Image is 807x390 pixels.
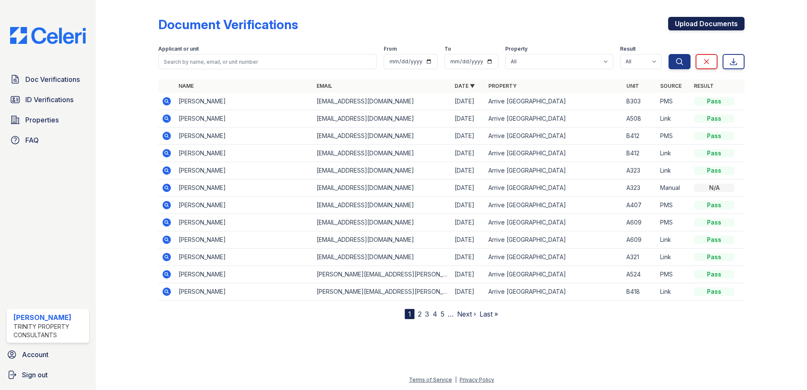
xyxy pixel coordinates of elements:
[14,322,86,339] div: Trinity Property Consultants
[451,145,485,162] td: [DATE]
[694,270,734,279] div: Pass
[7,132,89,149] a: FAQ
[22,370,48,380] span: Sign out
[22,349,49,360] span: Account
[623,266,657,283] td: A524
[485,197,623,214] td: Arrive [GEOGRAPHIC_DATA]
[418,310,422,318] a: 2
[175,214,313,231] td: [PERSON_NAME]
[175,249,313,266] td: [PERSON_NAME]
[175,93,313,110] td: [PERSON_NAME]
[441,310,444,318] a: 5
[179,83,194,89] a: Name
[175,179,313,197] td: [PERSON_NAME]
[657,127,691,145] td: PMS
[313,110,451,127] td: [EMAIL_ADDRESS][DOMAIN_NAME]
[3,346,92,363] a: Account
[25,74,80,84] span: Doc Verifications
[694,287,734,296] div: Pass
[485,145,623,162] td: Arrive [GEOGRAPHIC_DATA]
[668,17,745,30] a: Upload Documents
[657,93,691,110] td: PMS
[694,201,734,209] div: Pass
[657,266,691,283] td: PMS
[451,197,485,214] td: [DATE]
[158,54,377,69] input: Search by name, email, or unit number
[451,110,485,127] td: [DATE]
[7,91,89,108] a: ID Verifications
[485,179,623,197] td: Arrive [GEOGRAPHIC_DATA]
[451,266,485,283] td: [DATE]
[451,214,485,231] td: [DATE]
[451,249,485,266] td: [DATE]
[479,310,498,318] a: Last »
[451,127,485,145] td: [DATE]
[694,83,714,89] a: Result
[657,197,691,214] td: PMS
[317,83,332,89] a: Email
[313,93,451,110] td: [EMAIL_ADDRESS][DOMAIN_NAME]
[175,145,313,162] td: [PERSON_NAME]
[485,231,623,249] td: Arrive [GEOGRAPHIC_DATA]
[25,135,39,145] span: FAQ
[623,127,657,145] td: B412
[313,145,451,162] td: [EMAIL_ADDRESS][DOMAIN_NAME]
[626,83,639,89] a: Unit
[694,218,734,227] div: Pass
[405,309,414,319] div: 1
[313,179,451,197] td: [EMAIL_ADDRESS][DOMAIN_NAME]
[451,283,485,301] td: [DATE]
[694,236,734,244] div: Pass
[657,162,691,179] td: Link
[175,110,313,127] td: [PERSON_NAME]
[485,162,623,179] td: Arrive [GEOGRAPHIC_DATA]
[451,179,485,197] td: [DATE]
[485,127,623,145] td: Arrive [GEOGRAPHIC_DATA]
[460,376,494,383] a: Privacy Policy
[488,83,517,89] a: Property
[158,17,298,32] div: Document Verifications
[457,310,476,318] a: Next ›
[623,93,657,110] td: B303
[175,197,313,214] td: [PERSON_NAME]
[505,46,528,52] label: Property
[657,145,691,162] td: Link
[451,231,485,249] td: [DATE]
[657,283,691,301] td: Link
[623,283,657,301] td: B418
[7,111,89,128] a: Properties
[158,46,199,52] label: Applicant or unit
[409,376,452,383] a: Terms of Service
[694,114,734,123] div: Pass
[384,46,397,52] label: From
[694,132,734,140] div: Pass
[3,366,92,383] a: Sign out
[694,149,734,157] div: Pass
[25,115,59,125] span: Properties
[313,231,451,249] td: [EMAIL_ADDRESS][DOMAIN_NAME]
[313,266,451,283] td: [PERSON_NAME][EMAIL_ADDRESS][PERSON_NAME][DOMAIN_NAME]
[175,283,313,301] td: [PERSON_NAME]
[623,214,657,231] td: A609
[623,110,657,127] td: A508
[175,231,313,249] td: [PERSON_NAME]
[657,179,691,197] td: Manual
[425,310,429,318] a: 3
[623,231,657,249] td: A609
[433,310,437,318] a: 4
[657,110,691,127] td: Link
[485,266,623,283] td: Arrive [GEOGRAPHIC_DATA]
[623,145,657,162] td: B412
[7,71,89,88] a: Doc Verifications
[25,95,73,105] span: ID Verifications
[175,266,313,283] td: [PERSON_NAME]
[451,162,485,179] td: [DATE]
[313,283,451,301] td: [PERSON_NAME][EMAIL_ADDRESS][PERSON_NAME][DOMAIN_NAME]
[14,312,86,322] div: [PERSON_NAME]
[623,162,657,179] td: A323
[175,162,313,179] td: [PERSON_NAME]
[657,249,691,266] td: Link
[313,127,451,145] td: [EMAIL_ADDRESS][DOMAIN_NAME]
[485,93,623,110] td: Arrive [GEOGRAPHIC_DATA]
